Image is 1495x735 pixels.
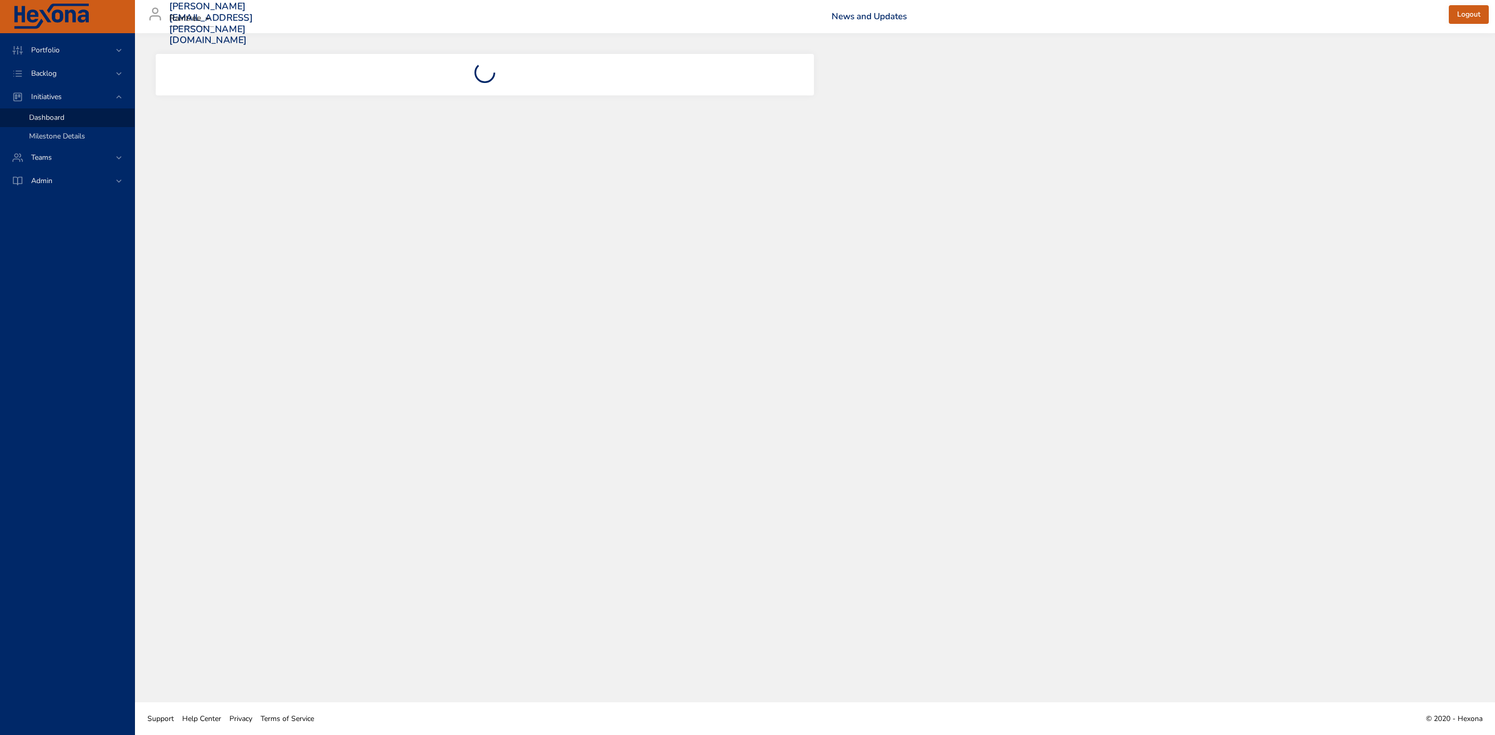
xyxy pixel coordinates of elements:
a: Help Center [178,707,225,730]
span: Portfolio [23,45,68,55]
span: Backlog [23,68,65,78]
img: Hexona [12,4,90,30]
a: Support [143,707,178,730]
span: Help Center [182,714,221,724]
button: Logout [1449,5,1489,24]
span: Logout [1457,8,1480,21]
span: Dashboard [29,113,64,122]
span: Milestone Details [29,131,85,141]
a: Terms of Service [256,707,318,730]
span: Admin [23,176,61,186]
div: Raintree [169,10,214,27]
h3: [PERSON_NAME][EMAIL_ADDRESS][PERSON_NAME][DOMAIN_NAME] [169,1,253,46]
span: Teams [23,152,60,162]
span: Support [147,714,174,724]
a: Privacy [225,707,256,730]
span: Privacy [229,714,252,724]
a: News and Updates [832,10,907,22]
span: © 2020 - Hexona [1426,714,1483,724]
span: Initiatives [23,92,70,102]
span: Terms of Service [261,714,314,724]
